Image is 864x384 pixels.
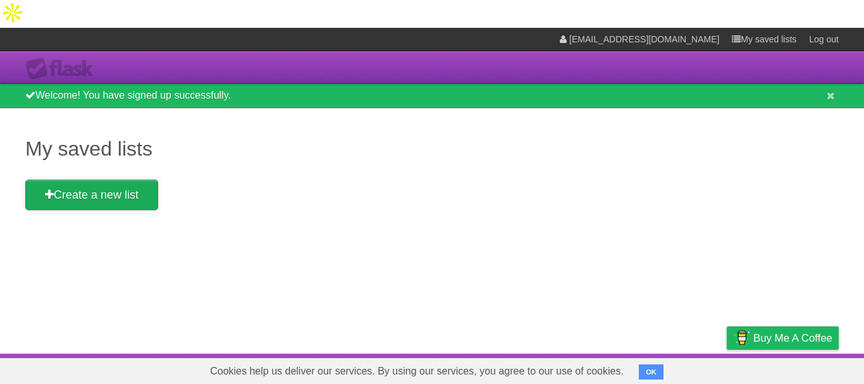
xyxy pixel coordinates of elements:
a: [EMAIL_ADDRESS][DOMAIN_NAME] [560,28,719,51]
a: Suggest a feature [759,357,839,381]
span: Buy me a coffee [753,327,832,349]
a: Log out [809,28,839,51]
a: About [559,357,585,381]
a: Developers [600,357,651,381]
a: Create a new list [25,180,158,210]
h1: My saved lists [25,133,839,164]
a: Buy me a coffee [727,326,839,350]
span: Cookies help us deliver our services. By using our services, you agree to our use of cookies. [197,359,636,384]
img: Buy me a coffee [733,327,750,349]
div: Flask [25,58,101,80]
a: Privacy [710,357,743,381]
button: OK [639,364,663,380]
a: My saved lists [732,28,796,51]
a: Terms [667,357,695,381]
